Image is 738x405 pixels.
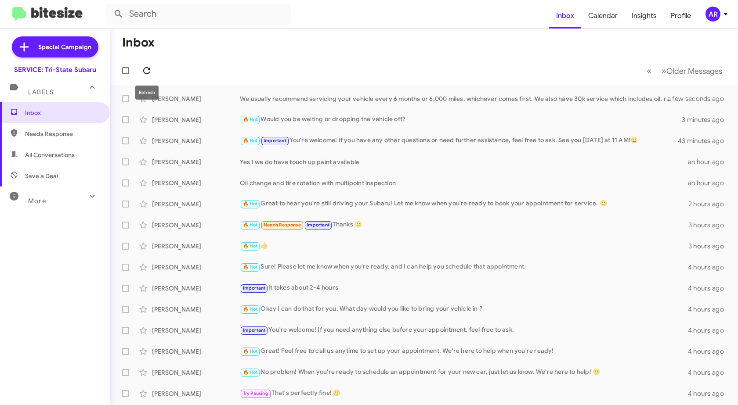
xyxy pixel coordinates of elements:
span: 🔥 Hot [243,201,258,207]
span: 🔥 Hot [243,222,258,228]
div: You're welcome! If you need anything else before your appointment, feel free to ask. [240,325,688,335]
div: [PERSON_NAME] [152,221,240,229]
div: [PERSON_NAME] [152,115,240,124]
div: 4 hours ago [688,389,731,398]
button: Previous [641,62,657,80]
div: [PERSON_NAME] [152,368,240,377]
div: 4 hours ago [688,368,731,377]
span: Important [243,285,266,291]
div: [PERSON_NAME] [152,263,240,272]
div: [PERSON_NAME] [152,305,240,314]
span: Needs Response [264,222,301,228]
span: 🔥 Hot [243,348,258,354]
span: 🔥 Hot [243,243,258,249]
div: 4 hours ago [688,263,731,272]
div: a few seconds ago [678,94,731,103]
div: We usually recommend servicing your vehicle every 6 months or 6,000 miles, whichever comes first.... [240,94,678,103]
div: 4 hours ago [688,347,731,356]
a: Insights [625,3,664,29]
nav: Page navigation example [642,62,727,80]
div: That's perfectly fine! 🙂 [240,388,688,398]
span: 🔥 Hot [243,264,258,270]
span: Older Messages [666,66,722,76]
span: Try Pausing [243,391,268,396]
a: Profile [664,3,698,29]
div: [PERSON_NAME] [152,200,240,208]
span: Special Campaign [38,43,91,51]
span: 🔥 Hot [243,117,258,122]
div: an hour ago [688,179,731,187]
div: 43 minutes ago [678,136,731,145]
div: Would you be waiting or dropping the vehicle off? [240,115,682,125]
div: AR [705,7,720,22]
input: Search [106,4,291,25]
span: Labels [28,88,54,96]
span: Important [307,222,329,228]
div: SERVICE: Tri-State Subaru [14,65,96,74]
div: Oil change and tire rotation with multipoint inspection [240,179,688,187]
div: 4 hours ago [688,326,731,335]
div: 2 hours ago [688,200,731,208]
div: 4 hours ago [688,305,731,314]
div: Great! Feel free to call us anytime to set up your appointment. We're here to help when you're re... [240,346,688,356]
div: [PERSON_NAME] [152,158,240,166]
div: Thanks 🙂 [240,220,688,230]
div: an hour ago [688,158,731,166]
div: It takes about 2-4 hours [240,283,688,293]
button: AR [698,7,728,22]
span: Needs Response [25,129,100,138]
div: [PERSON_NAME] [152,242,240,251]
div: Great to hear you're still driving your Subaru! Let me know when you're ready to book your appoin... [240,199,688,209]
span: Inbox [25,108,100,117]
span: « [647,65,651,76]
div: [PERSON_NAME] [152,389,240,398]
button: Next [656,62,727,80]
div: 👍 [240,241,688,251]
div: [PERSON_NAME] [152,136,240,145]
a: Inbox [549,3,581,29]
span: » [662,65,666,76]
span: 🔥 Hot [243,369,258,375]
div: 3 hours ago [688,221,731,229]
div: You're welcome! If you have any other questions or need further assistance, feel free to ask. See... [240,136,678,146]
div: [PERSON_NAME] [152,347,240,356]
span: 🔥 Hot [243,306,258,312]
div: 3 minutes ago [682,115,731,124]
div: Refresh [135,86,159,100]
span: All Conversations [25,151,75,159]
div: 3 hours ago [688,242,731,251]
span: 🔥 Hot [243,138,258,143]
div: Yes I we do have touch up paint available [240,158,688,166]
span: Save a Deal [25,172,58,180]
div: 4 hours ago [688,284,731,293]
div: Okay I can do that for you, What day would you like to bring your vehicle in ? [240,304,688,314]
div: Sure! Please let me know when you're ready, and I can help you schedule that appointment. [240,262,688,272]
a: Special Campaign [12,36,98,57]
span: Important [243,327,266,333]
div: [PERSON_NAME] [152,94,240,103]
span: More [28,197,46,205]
h1: Inbox [122,36,155,50]
a: Calendar [581,3,625,29]
div: No problem! When you're ready to schedule an appointment for your new car, just let us know. We'r... [240,367,688,377]
span: Important [264,138,286,143]
div: [PERSON_NAME] [152,284,240,293]
div: [PERSON_NAME] [152,179,240,187]
div: [PERSON_NAME] [152,326,240,335]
